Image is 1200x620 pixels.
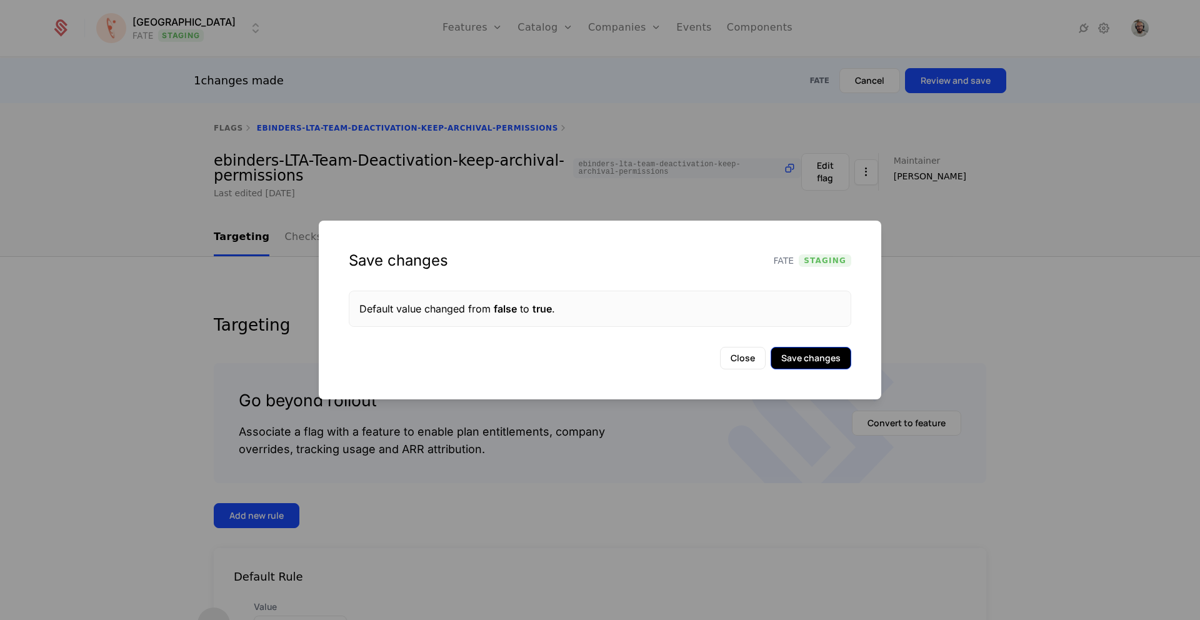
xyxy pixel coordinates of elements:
[774,254,794,267] span: FATE
[720,347,766,369] button: Close
[359,301,841,316] div: Default value changed from to .
[799,254,851,267] span: Staging
[349,251,448,271] div: Save changes
[771,347,851,369] button: Save changes
[532,302,552,315] span: true
[494,302,517,315] span: false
